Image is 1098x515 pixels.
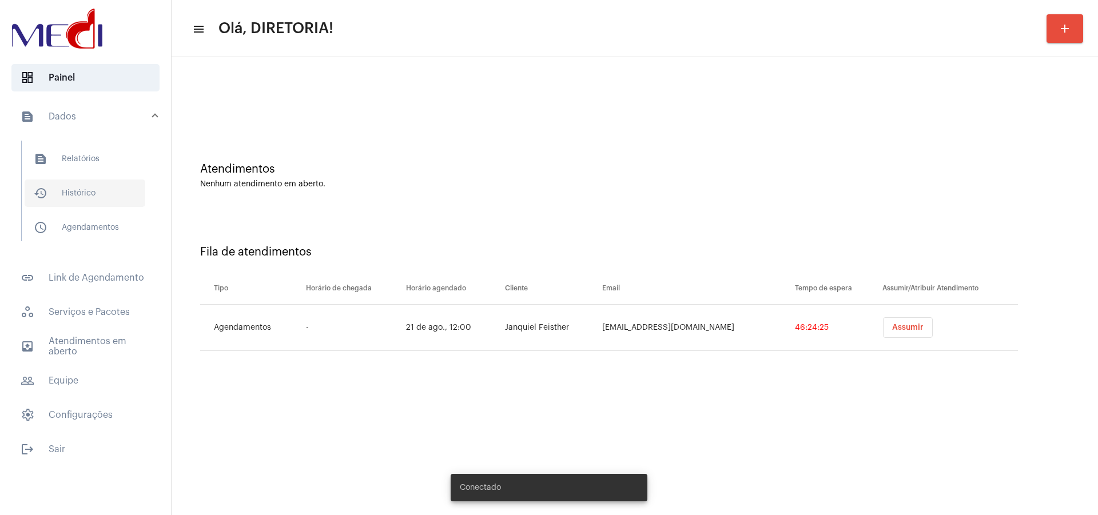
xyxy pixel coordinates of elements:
mat-icon: sidenav icon [34,152,47,166]
mat-icon: sidenav icon [34,186,47,200]
span: Painel [11,64,160,91]
td: [EMAIL_ADDRESS][DOMAIN_NAME] [599,305,792,351]
span: Agendamentos [25,214,145,241]
td: Janquiel Feisther [502,305,599,351]
mat-icon: sidenav icon [34,221,47,234]
mat-expansion-panel-header: sidenav iconDados [7,98,171,135]
mat-panel-title: Dados [21,110,153,123]
th: Tempo de espera [792,273,880,305]
mat-chip-list: selection [882,317,1018,338]
button: Assumir [883,317,933,338]
th: Horário agendado [403,273,502,305]
mat-icon: add [1058,22,1072,35]
div: Atendimentos [200,163,1069,175]
span: Assumir [892,324,924,332]
div: Nenhum atendimento em aberto. [200,180,1069,189]
mat-icon: sidenav icon [21,374,34,388]
th: Assumir/Atribuir Atendimento [880,273,1018,305]
span: Atendimentos em aberto [11,333,160,360]
mat-icon: sidenav icon [21,110,34,123]
span: Link de Agendamento [11,264,160,292]
td: 46:24:25 [792,305,880,351]
td: Agendamentos [200,305,303,351]
mat-icon: sidenav icon [21,340,34,353]
div: sidenav iconDados [7,135,171,257]
mat-icon: sidenav icon [21,271,34,285]
span: sidenav icon [21,305,34,319]
span: Conectado [460,482,501,493]
td: 21 de ago., 12:00 [403,305,502,351]
span: sidenav icon [21,71,34,85]
div: Fila de atendimentos [200,246,1069,258]
mat-icon: sidenav icon [192,22,204,36]
span: Equipe [11,367,160,394]
img: d3a1b5fa-500b-b90f-5a1c-719c20e9830b.png [9,6,105,51]
span: Relatórios [25,145,145,173]
span: Olá, DIRETORIA! [218,19,333,38]
th: Email [599,273,792,305]
span: Sair [11,436,160,463]
span: Configurações [11,401,160,429]
span: Serviços e Pacotes [11,298,160,326]
th: Horário de chegada [303,273,403,305]
mat-icon: sidenav icon [21,442,34,456]
th: Tipo [200,273,303,305]
span: Histórico [25,179,145,207]
span: sidenav icon [21,408,34,422]
th: Cliente [502,273,599,305]
td: - [303,305,403,351]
